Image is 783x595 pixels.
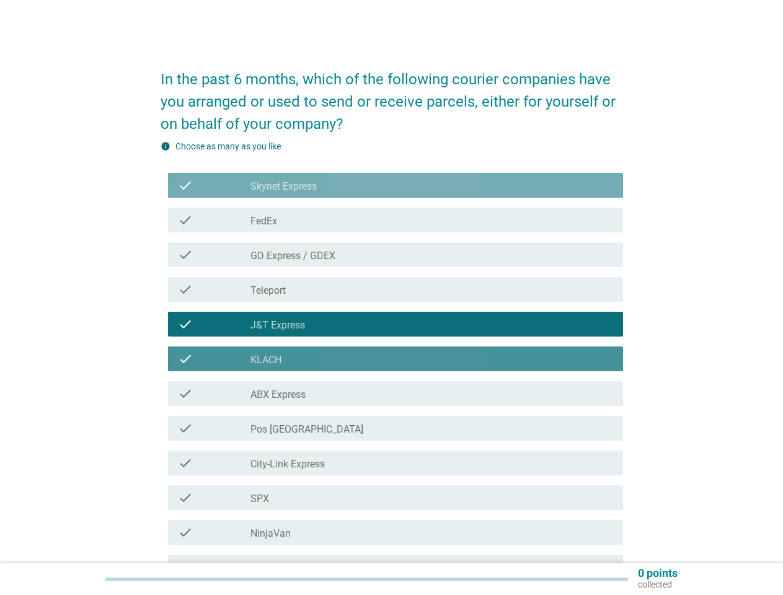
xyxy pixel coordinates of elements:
[250,180,317,193] label: Skynet Express
[178,560,193,575] i: check
[250,458,325,470] label: City-Link Express
[178,282,193,297] i: check
[250,250,335,262] label: GD Express / GDEX
[638,568,678,579] p: 0 points
[178,525,193,540] i: check
[178,351,193,366] i: check
[250,354,281,366] label: KLACH
[250,527,291,540] label: NinjaVan
[175,141,281,151] label: Choose as many as you like
[178,247,193,262] i: check
[161,141,170,151] i: info
[638,579,678,590] p: collected
[178,386,193,401] i: check
[250,389,306,401] label: ABX Express
[178,213,193,227] i: check
[250,319,305,332] label: J&T Express
[178,456,193,470] i: check
[161,56,623,135] h2: In the past 6 months, which of the following courier companies have you arranged or used to send ...
[178,178,193,193] i: check
[178,490,193,505] i: check
[178,421,193,436] i: check
[250,284,286,297] label: Teleport
[250,562,311,575] label: Flash Express
[250,215,277,227] label: FedEx
[178,317,193,332] i: check
[250,493,269,505] label: SPX
[250,423,363,436] label: Pos [GEOGRAPHIC_DATA]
